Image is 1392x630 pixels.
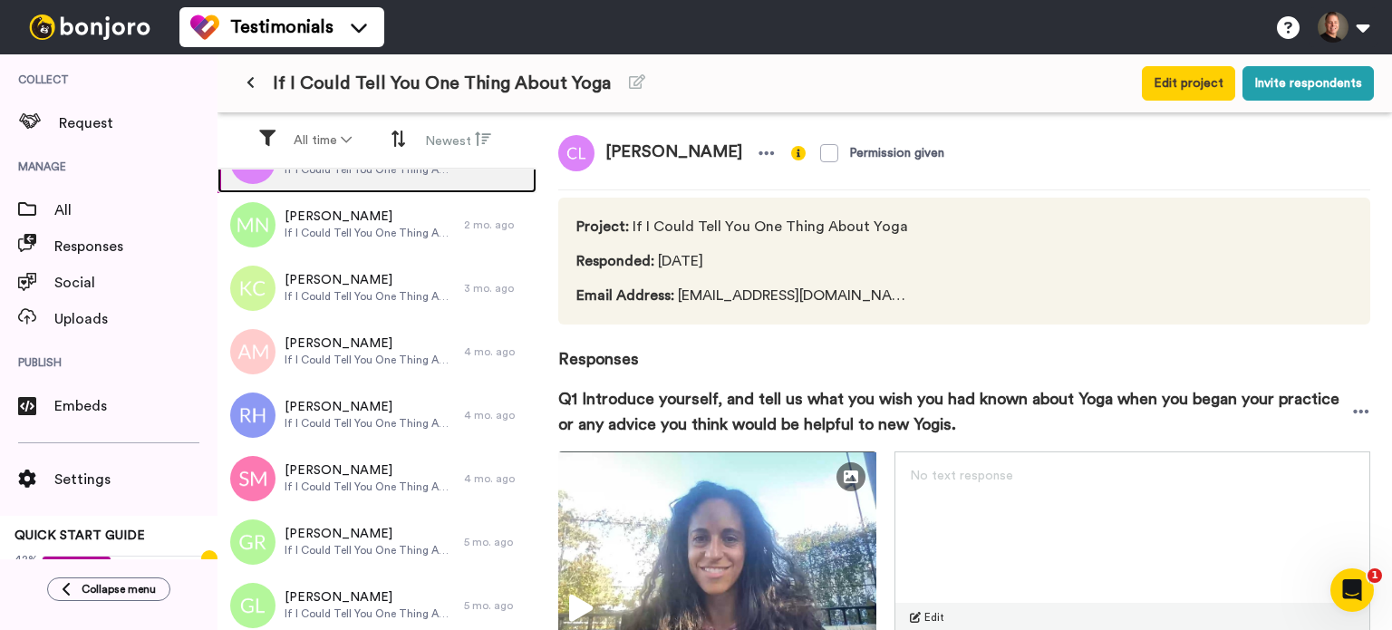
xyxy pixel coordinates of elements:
span: Settings [54,469,217,490]
span: If I Could Tell You One Thing About Yoga [285,289,455,304]
span: [PERSON_NAME] [285,588,455,606]
span: [EMAIL_ADDRESS][DOMAIN_NAME] [576,285,913,306]
div: 4 mo. ago [464,344,527,359]
span: All [54,199,217,221]
span: If I Could Tell You One Thing About Yoga [285,226,455,240]
span: Responded : [576,254,654,268]
img: kc.png [230,266,275,311]
span: Uploads [54,308,217,330]
span: [PERSON_NAME] [285,208,455,226]
button: Collapse menu [47,577,170,601]
img: cl.png [558,135,594,171]
div: 5 mo. ago [464,598,527,613]
span: 42% [14,552,38,567]
img: rh.png [230,393,275,438]
span: [PERSON_NAME] [285,461,455,480]
img: am.png [230,329,275,374]
span: [PERSON_NAME] [285,398,455,416]
img: sm.png [230,456,275,501]
span: 1 [1368,568,1382,583]
span: [PERSON_NAME] [285,271,455,289]
button: All time [283,124,362,157]
span: If I Could Tell You One Thing About Yoga [285,543,455,557]
img: bj-logo-header-white.svg [22,15,158,40]
span: If I Could Tell You One Thing About Yoga [285,416,455,431]
a: [PERSON_NAME]If I Could Tell You One Thing About Yoga4 mo. ago [217,320,536,383]
span: Q1 Introduce yourself, and tell us what you wish you had known about Yoga when you began your pra... [558,386,1352,437]
img: info-yellow.svg [791,146,806,160]
span: [DATE] [576,250,913,272]
iframe: Intercom live chat [1330,568,1374,612]
div: Tooltip anchor [201,550,217,567]
span: [PERSON_NAME] [594,135,753,171]
span: Testimonials [230,15,333,40]
a: [PERSON_NAME]If I Could Tell You One Thing About Yoga4 mo. ago [217,383,536,447]
div: Permission given [849,144,944,162]
div: 4 mo. ago [464,471,527,486]
span: [PERSON_NAME] [285,334,455,353]
img: gl.png [230,583,275,628]
button: Edit project [1142,66,1235,101]
span: If I Could Tell You One Thing About Yoga [285,162,455,177]
span: Responses [558,325,1370,372]
span: Social [54,272,217,294]
button: Newest [414,123,502,158]
div: 3 mo. ago [464,281,527,296]
span: If I Could Tell You One Thing About Yoga [576,216,913,237]
img: mn.png [230,202,275,247]
img: tm-color.svg [190,13,219,42]
span: Embeds [54,395,217,417]
span: Email Address : [576,288,674,303]
div: 5 mo. ago [464,535,527,549]
a: [PERSON_NAME]If I Could Tell You One Thing About Yoga4 mo. ago [217,447,536,510]
div: 4 mo. ago [464,408,527,422]
span: If I Could Tell You One Thing About Yoga [285,606,455,621]
img: gr.png [230,519,275,565]
span: QUICK START GUIDE [14,529,145,542]
button: Invite respondents [1242,66,1374,101]
span: No text response [910,470,1013,482]
span: Edit [924,610,944,625]
span: Collapse menu [82,582,156,596]
span: If I Could Tell You One Thing About Yoga [273,71,611,96]
a: [PERSON_NAME]If I Could Tell You One Thing About Yoga5 mo. ago [217,510,536,574]
span: If I Could Tell You One Thing About Yoga [285,480,455,494]
a: [PERSON_NAME]If I Could Tell You One Thing About Yoga2 mo. ago [217,193,536,257]
span: Request [59,112,217,134]
a: [PERSON_NAME]If I Could Tell You One Thing About Yoga3 mo. ago [217,257,536,320]
div: 2 mo. ago [464,218,527,232]
span: Responses [54,236,217,257]
span: If I Could Tell You One Thing About Yoga [285,353,455,367]
span: Project : [576,219,629,234]
span: [PERSON_NAME] [285,525,455,543]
